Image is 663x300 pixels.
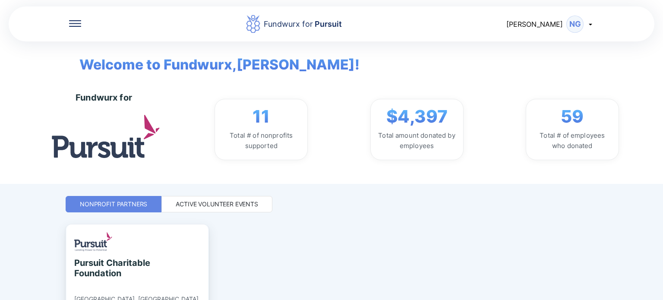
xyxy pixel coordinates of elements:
span: Pursuit [313,19,342,28]
div: Pursuit Charitable Foundation [74,258,153,278]
div: Total amount donated by employees [378,130,456,151]
span: $4,397 [386,106,448,127]
div: Fundwurx for [76,92,132,103]
span: 59 [561,106,584,127]
span: [PERSON_NAME] [506,20,563,28]
img: logo.jpg [52,115,160,158]
div: Fundwurx for [264,18,342,30]
div: Nonprofit Partners [80,200,147,208]
span: 11 [253,106,270,127]
div: NG [566,16,584,33]
div: Total # of employees who donated [533,130,612,151]
div: Active Volunteer Events [176,200,258,208]
div: Total # of nonprofits supported [222,130,300,151]
span: Welcome to Fundwurx, [PERSON_NAME] ! [66,41,360,75]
